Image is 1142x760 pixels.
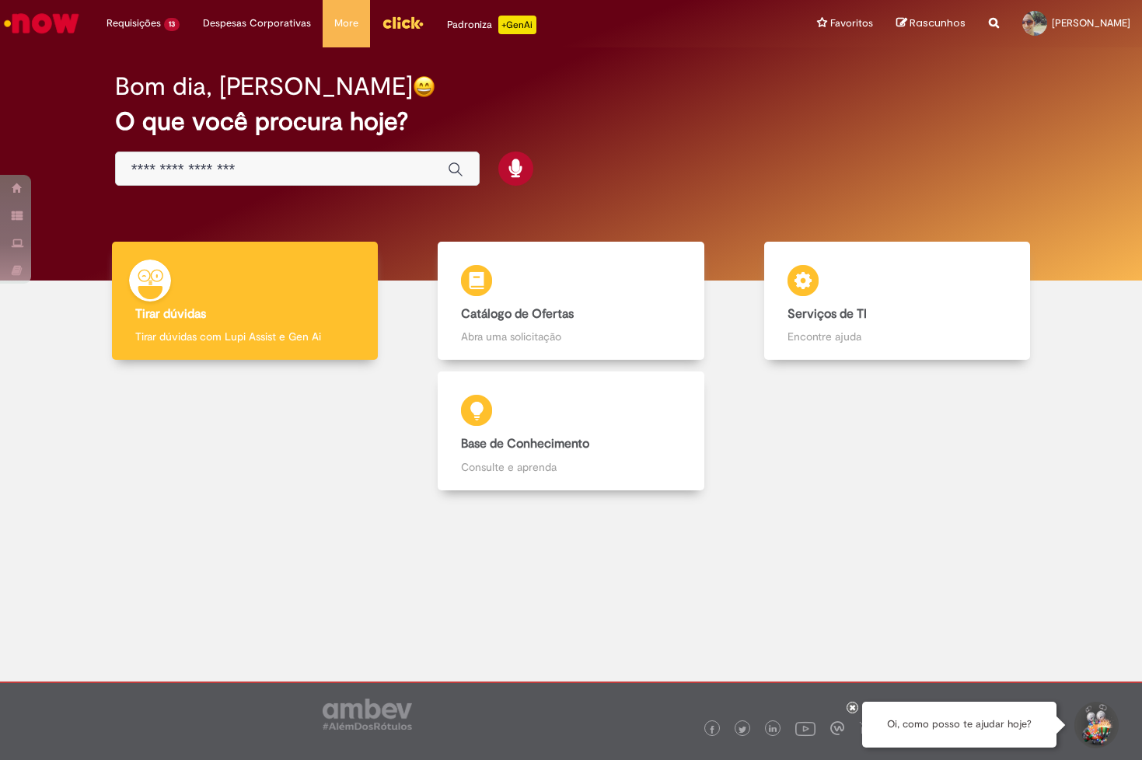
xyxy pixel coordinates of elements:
span: [PERSON_NAME] [1052,16,1130,30]
span: 13 [164,18,180,31]
h2: O que você procura hoje? [115,108,1027,135]
img: logo_footer_twitter.png [739,726,746,734]
p: Tirar dúvidas com Lupi Assist e Gen Ai [135,329,354,344]
img: logo_footer_facebook.png [708,726,716,734]
p: Encontre ajuda [788,329,1007,344]
span: More [334,16,358,31]
div: Oi, como posso te ajudar hoje? [862,702,1056,748]
b: Tirar dúvidas [135,306,206,322]
img: logo_footer_workplace.png [830,721,844,735]
button: Iniciar Conversa de Suporte [1072,702,1119,748]
b: Serviços de TI [788,306,867,322]
b: Catálogo de Ofertas [461,306,574,322]
a: Tirar dúvidas Tirar dúvidas com Lupi Assist e Gen Ai [82,242,408,361]
img: logo_footer_ambev_rotulo_gray.png [323,699,412,730]
img: logo_footer_linkedin.png [769,725,777,734]
span: Favoritos [830,16,873,31]
p: Abra uma solicitação [461,329,680,344]
a: Catálogo de Ofertas Abra uma solicitação [408,242,735,361]
a: Serviços de TI Encontre ajuda [734,242,1060,361]
img: happy-face.png [413,75,435,98]
span: Requisições [107,16,161,31]
img: click_logo_yellow_360x200.png [382,11,424,34]
img: logo_footer_youtube.png [795,718,815,738]
span: Despesas Corporativas [203,16,311,31]
a: Rascunhos [896,16,966,31]
a: Base de Conhecimento Consulte e aprenda [82,371,1060,490]
p: Consulte e aprenda [461,459,680,475]
p: +GenAi [498,16,536,34]
h2: Bom dia, [PERSON_NAME] [115,73,413,100]
img: logo_footer_naosei.png [859,721,873,735]
span: Rascunhos [910,16,966,30]
img: ServiceNow [2,8,82,39]
b: Base de Conhecimento [461,436,589,451]
div: Padroniza [447,16,536,34]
